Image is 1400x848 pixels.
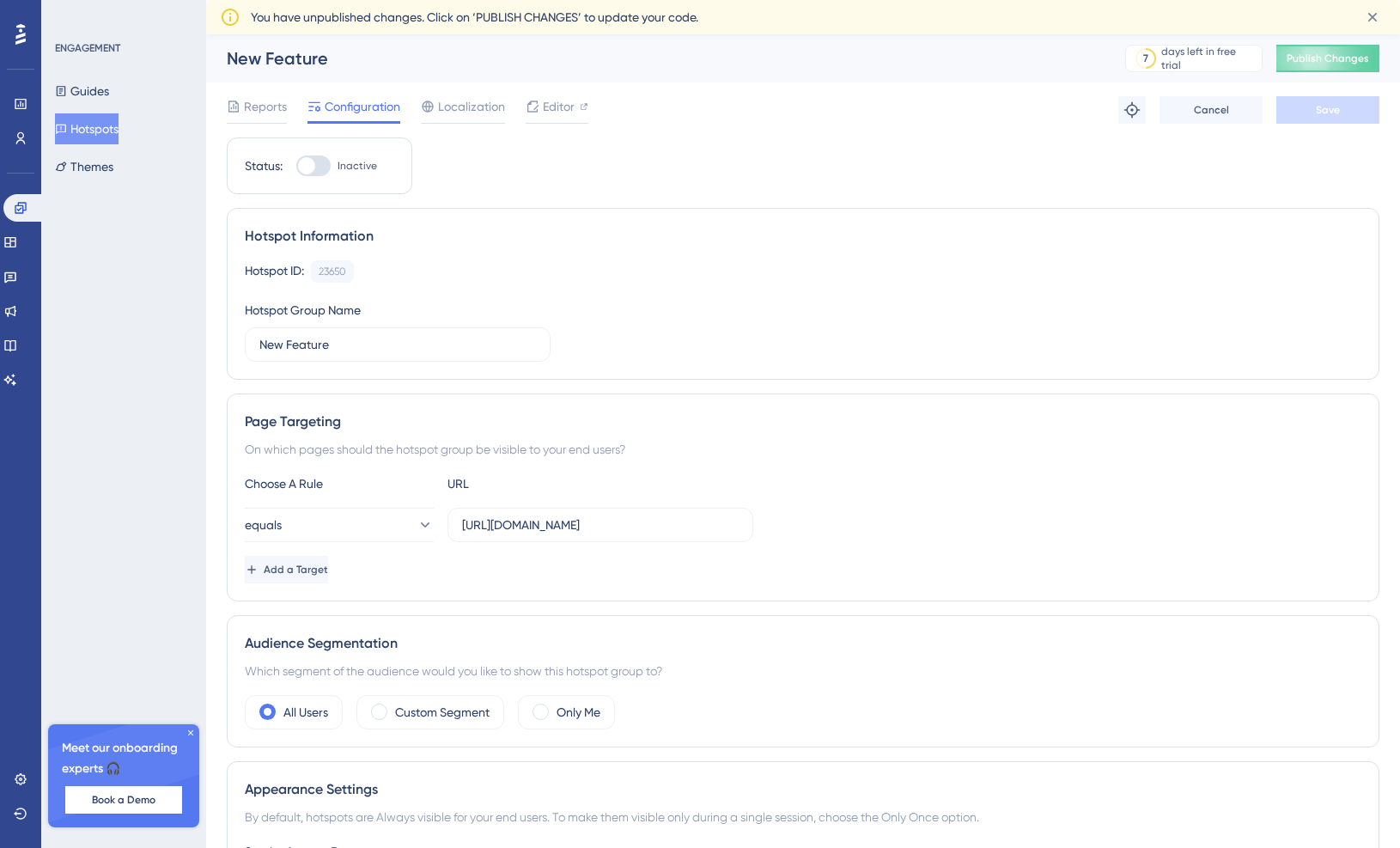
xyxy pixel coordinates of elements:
[1161,45,1257,72] div: days left in free trial
[92,793,155,807] span: Book a Demo
[62,738,186,779] span: Meet our onboarding experts 🎧
[1143,52,1148,65] div: 7
[245,156,283,176] div: Status:
[245,300,361,320] div: Hotspot Group Name
[1276,96,1379,124] button: Save
[245,473,434,494] div: Choose A Rule
[65,786,182,814] button: Book a Demo
[338,159,377,173] span: Inactive
[1160,96,1263,124] button: Cancel
[557,702,600,723] label: Only Me
[55,76,109,107] button: Guides
[245,779,1361,800] div: Appearance Settings
[245,807,1361,827] div: By default, hotspots are Always visible for your end users. To make them visible only during a si...
[325,96,400,117] span: Configuration
[251,7,698,27] span: You have unpublished changes. Click on ‘PUBLISH CHANGES’ to update your code.
[245,556,328,583] button: Add a Target
[55,113,119,144] button: Hotspots
[462,516,739,534] input: yourwebsite.com/path
[447,473,636,494] div: URL
[245,439,1361,460] div: On which pages should the hotspot group be visible to your end users?
[227,46,1082,70] div: New Feature
[55,41,120,55] div: ENGAGEMENT
[245,260,304,283] div: Hotspot ID:
[1276,45,1379,72] button: Publish Changes
[259,335,536,354] input: Type your Hotspot Group Name here
[245,633,1361,654] div: Audience Segmentation
[1287,52,1369,65] span: Publish Changes
[245,515,282,535] span: equals
[283,702,328,723] label: All Users
[395,702,490,723] label: Custom Segment
[543,96,575,117] span: Editor
[438,96,505,117] span: Localization
[55,151,113,182] button: Themes
[245,226,1361,247] div: Hotspot Information
[264,563,328,577] span: Add a Target
[245,661,1361,681] div: Which segment of the audience would you like to show this hotspot group to?
[245,508,434,542] button: equals
[244,96,287,117] span: Reports
[1194,103,1229,117] span: Cancel
[1316,103,1340,117] span: Save
[319,265,346,278] div: 23650
[245,412,1361,432] div: Page Targeting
